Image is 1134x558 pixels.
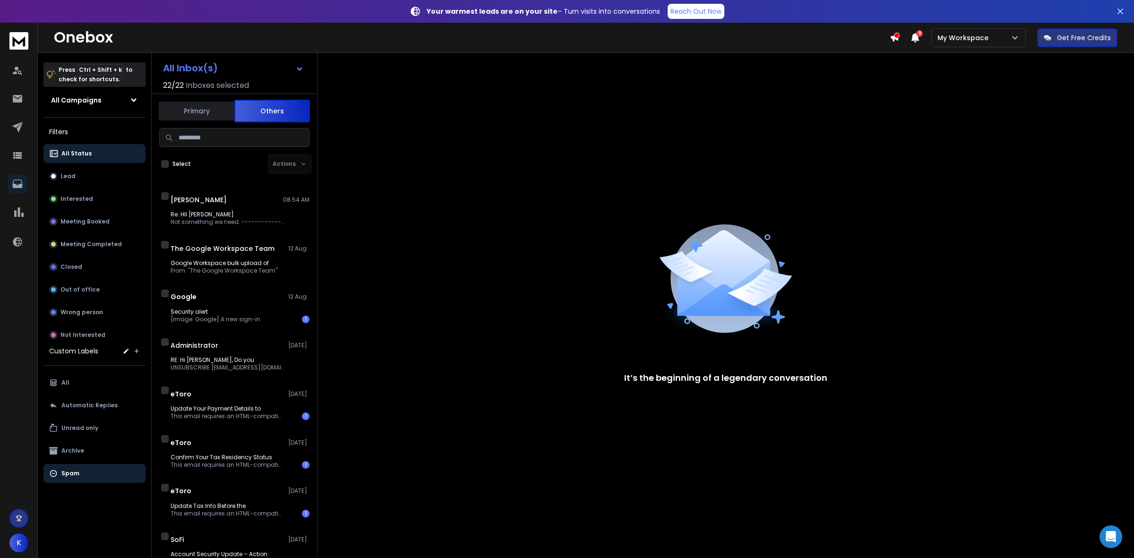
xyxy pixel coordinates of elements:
p: [DATE] [288,536,309,543]
p: 08:54 AM [283,196,309,204]
p: Wrong person [60,309,103,316]
div: 1 [302,510,309,517]
strong: Your warmest leads are on your site [427,7,558,16]
p: 12 Aug [288,293,309,300]
span: 9 [916,30,923,37]
button: All Status [43,144,146,163]
img: logo [9,32,28,50]
a: Reach Out Now [668,4,724,19]
p: My Workspace [937,33,992,43]
h1: All Inbox(s) [163,63,218,73]
p: Meeting Booked [60,218,110,225]
label: Select [172,160,191,168]
button: Not Interested [43,326,146,344]
p: Reach Out Now [670,7,722,16]
h1: eToro [171,438,191,447]
h1: Onebox [54,29,890,46]
h3: Inboxes selected [186,81,249,90]
p: Update Your Payment Details to [171,405,284,412]
p: UNSUBSCRIBE [EMAIL_ADDRESS][DOMAIN_NAME] From: [EMAIL_ADDRESS][DOMAIN_NAME] <[EMAIL_ADDRESS][DOMA... [171,364,284,371]
button: Primary [159,101,234,121]
div: 1 [302,412,309,420]
button: K [9,533,28,552]
p: Re: HII [PERSON_NAME] [171,211,284,218]
h1: Google [171,292,197,301]
p: Lead [60,172,76,180]
button: Archive [43,441,146,460]
span: Ctrl + Shift + k [77,64,123,75]
p: This email requires an HTML-compatible [171,510,284,517]
span: 22 / 22 [163,81,184,90]
p: Out of office [60,286,100,293]
p: – Turn visits into conversations [427,7,660,16]
div: 1 [302,316,309,323]
button: All [43,373,146,392]
button: Out of office [43,280,146,299]
h1: Administrator [171,341,218,350]
p: 12 Aug [288,245,309,252]
p: Confirm Your Tax Residency Status [171,454,284,461]
button: Automatic Replies [43,396,146,415]
p: Archive [61,447,84,455]
h3: Custom Labels [49,346,98,356]
p: Press to check for shortcuts. [59,65,132,84]
p: [image: Google] A new sign-in [171,316,260,323]
button: Others [234,100,310,122]
p: Security alert [171,308,260,316]
p: [DATE] [288,390,309,398]
p: Account Security Update – Action [171,550,284,558]
p: This email requires an HTML-compatible [171,412,284,420]
button: Interested [43,189,146,208]
p: From: "The Google Workspace Team" [171,267,277,275]
h1: All Campaigns [51,95,102,105]
button: Closed [43,258,146,276]
button: Wrong person [43,303,146,322]
h1: The Google Workspace Team [171,244,275,253]
p: Not something we need. ------------------------ [171,218,284,226]
button: Unread only [43,419,146,438]
button: Get Free Credits [1037,28,1117,47]
p: Spam [61,470,79,477]
button: Lead [43,167,146,186]
p: Interested [60,195,93,203]
div: 1 [302,461,309,469]
p: Update Tax Info Before the [171,502,284,510]
h1: [PERSON_NAME] [171,195,227,205]
p: It’s the beginning of a legendary conversation [624,371,827,385]
p: This email requires an HTML-compatible [171,461,284,469]
p: Closed [60,263,82,271]
p: [DATE] [288,487,309,495]
h1: SoFi [171,535,184,544]
p: All Status [61,150,92,157]
button: Meeting Booked [43,212,146,231]
p: Not Interested [60,331,105,339]
h3: Filters [43,125,146,138]
button: All Campaigns [43,91,146,110]
div: Open Intercom Messenger [1100,525,1122,548]
p: All [61,379,69,386]
p: Get Free Credits [1057,33,1111,43]
p: [DATE] [288,439,309,446]
button: Meeting Completed [43,235,146,254]
button: All Inbox(s) [155,59,311,77]
h1: eToro [171,389,191,399]
button: Spam [43,464,146,483]
p: RE: Hi [PERSON_NAME], Do you [171,356,284,364]
p: [DATE] [288,342,309,349]
p: Unread only [61,424,98,432]
p: Meeting Completed [60,240,122,248]
h1: eToro [171,486,191,496]
p: Automatic Replies [61,402,118,409]
p: Google Workspace bulk upload of [171,259,277,267]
